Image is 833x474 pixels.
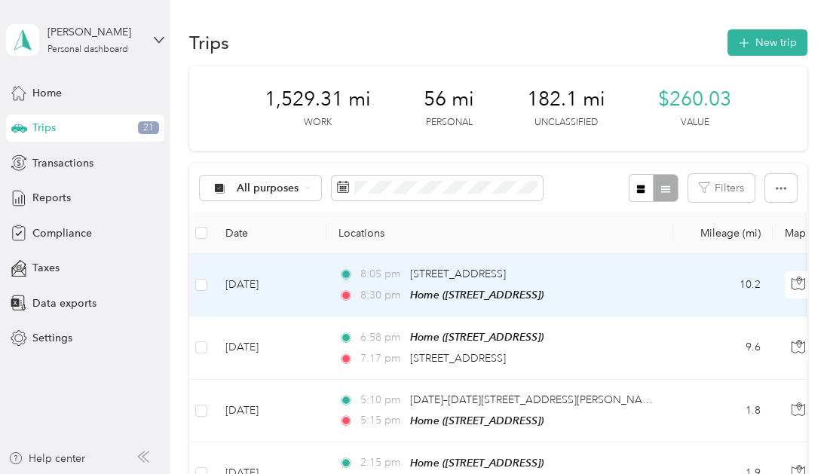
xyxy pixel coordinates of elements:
[213,254,326,317] td: [DATE]
[213,380,326,442] td: [DATE]
[773,213,825,254] th: Map
[673,317,773,379] td: 9.6
[32,190,71,206] span: Reports
[47,45,128,54] div: Personal dashboard
[410,393,660,406] span: [DATE]–[DATE][STREET_ADDRESS][PERSON_NAME]
[32,260,60,276] span: Taxes
[688,174,755,202] button: Filters
[47,24,142,40] div: [PERSON_NAME]
[189,35,229,50] h1: Trips
[426,116,473,130] p: Personal
[265,87,371,112] span: 1,529.31 mi
[527,87,605,112] span: 182.1 mi
[237,183,299,194] span: All purposes
[360,454,403,471] span: 2:15 pm
[326,213,673,254] th: Locations
[32,155,93,171] span: Transactions
[360,287,403,304] span: 8:30 pm
[360,392,403,408] span: 5:10 pm
[410,331,544,343] span: Home ([STREET_ADDRESS])
[410,414,544,427] span: Home ([STREET_ADDRESS])
[410,268,506,280] span: [STREET_ADDRESS]
[32,120,56,136] span: Trips
[673,213,773,254] th: Mileage (mi)
[410,352,506,365] span: [STREET_ADDRESS]
[749,390,833,474] iframe: Everlance-gr Chat Button Frame
[32,85,62,101] span: Home
[424,87,474,112] span: 56 mi
[673,380,773,442] td: 1.8
[410,457,544,469] span: Home ([STREET_ADDRESS])
[304,116,332,130] p: Work
[681,116,709,130] p: Value
[360,412,403,429] span: 5:15 pm
[410,289,544,301] span: Home ([STREET_ADDRESS])
[32,225,92,241] span: Compliance
[8,451,85,466] button: Help center
[360,266,403,283] span: 8:05 pm
[534,116,598,130] p: Unclassified
[727,29,807,56] button: New trip
[658,87,731,112] span: $260.03
[213,317,326,379] td: [DATE]
[32,295,96,311] span: Data exports
[138,121,159,135] span: 21
[213,213,326,254] th: Date
[673,254,773,317] td: 10.2
[360,350,403,367] span: 7:17 pm
[360,329,403,346] span: 6:58 pm
[32,330,72,346] span: Settings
